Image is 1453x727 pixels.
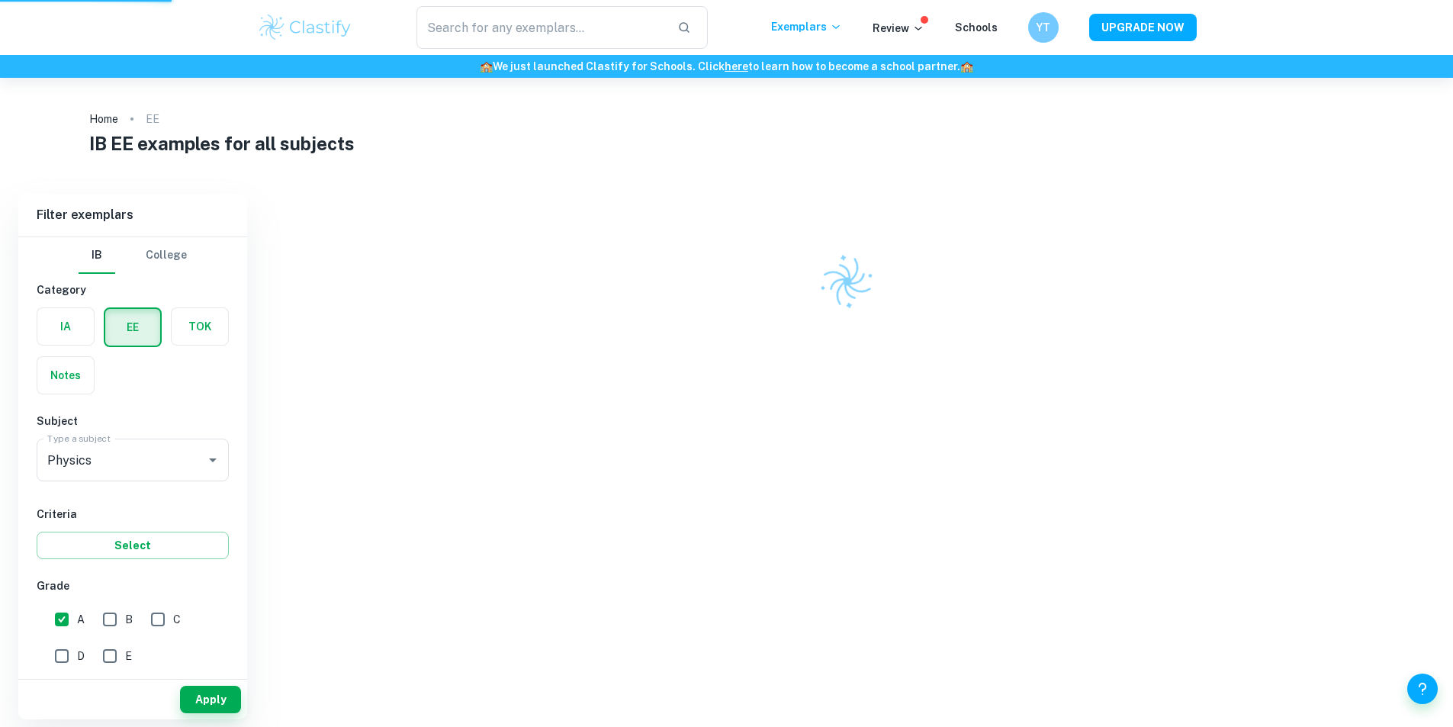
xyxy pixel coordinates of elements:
span: 🏫 [960,60,973,72]
p: EE [146,111,159,127]
p: Review [873,20,924,37]
button: Apply [180,686,241,713]
span: C [173,611,181,628]
button: Select [37,532,229,559]
span: 🏫 [480,60,493,72]
a: Schools [955,21,998,34]
img: Clastify logo [810,244,884,318]
div: Filter type choice [79,237,187,274]
h1: IB EE examples for all subjects [89,130,1364,157]
label: Type a subject [47,432,111,445]
h6: Subject [37,413,229,429]
h6: Criteria [37,506,229,523]
button: Open [202,449,223,471]
button: Help and Feedback [1407,674,1438,704]
button: College [146,237,187,274]
a: Home [89,108,118,130]
button: Notes [37,357,94,394]
button: IB [79,237,115,274]
h6: Grade [37,577,229,594]
h6: We just launched Clastify for Schools. Click to learn how to become a school partner. [3,58,1450,75]
span: A [77,611,85,628]
img: Clastify logo [257,12,354,43]
input: Search for any exemplars... [416,6,666,49]
h6: Category [37,281,229,298]
button: UPGRADE NOW [1089,14,1197,41]
span: D [77,648,85,664]
button: EE [105,309,160,346]
p: Exemplars [771,18,842,35]
span: E [125,648,132,664]
button: YT [1028,12,1059,43]
button: TOK [172,308,228,345]
a: here [725,60,748,72]
span: B [125,611,133,628]
button: IA [37,308,94,345]
h6: Filter exemplars [18,194,247,236]
h6: YT [1034,19,1052,36]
